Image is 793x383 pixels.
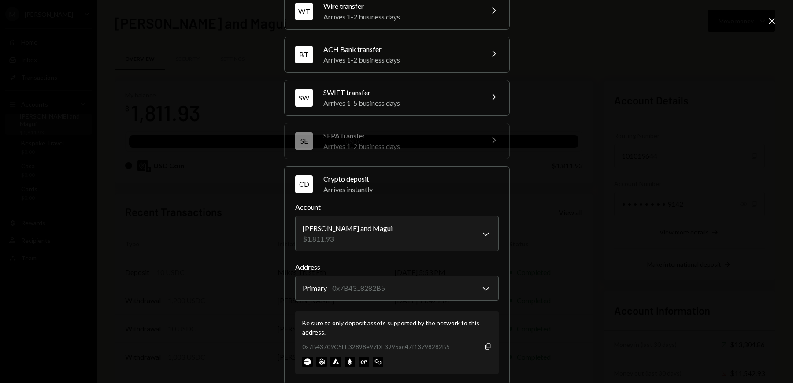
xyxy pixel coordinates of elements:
div: Arrives 1-5 business days [323,98,478,108]
div: Arrives 1-2 business days [323,141,478,152]
div: 0x7B43...8282B5 [332,283,385,294]
div: CDCrypto depositArrives instantly [295,202,499,374]
label: Address [295,262,499,272]
div: Be sure to only deposit assets supported by the network to this address. [302,318,492,337]
button: SWSWIFT transferArrives 1-5 business days [285,80,509,115]
div: ACH Bank transfer [323,44,478,55]
div: SE [295,132,313,150]
div: CD [295,175,313,193]
button: Address [295,276,499,301]
label: Account [295,202,499,212]
img: polygon-mainnet [373,357,383,367]
div: Crypto deposit [323,174,499,184]
img: arbitrum-mainnet [316,357,327,367]
button: BTACH Bank transferArrives 1-2 business days [285,37,509,72]
div: BT [295,46,313,63]
img: base-mainnet [302,357,313,367]
button: SESEPA transferArrives 1-2 business days [285,123,509,159]
button: Account [295,216,499,251]
div: Wire transfer [323,1,478,11]
div: Arrives 1-2 business days [323,55,478,65]
button: CDCrypto depositArrives instantly [285,167,509,202]
div: WT [295,3,313,20]
img: ethereum-mainnet [345,357,355,367]
div: SW [295,89,313,107]
div: 0x7B43709C5FE32898e97DE3995ac47f13798282B5 [302,342,450,351]
div: Arrives 1-2 business days [323,11,478,22]
img: avalanche-mainnet [330,357,341,367]
div: SWIFT transfer [323,87,478,98]
img: optimism-mainnet [359,357,369,367]
div: SEPA transfer [323,130,478,141]
div: Arrives instantly [323,184,499,195]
